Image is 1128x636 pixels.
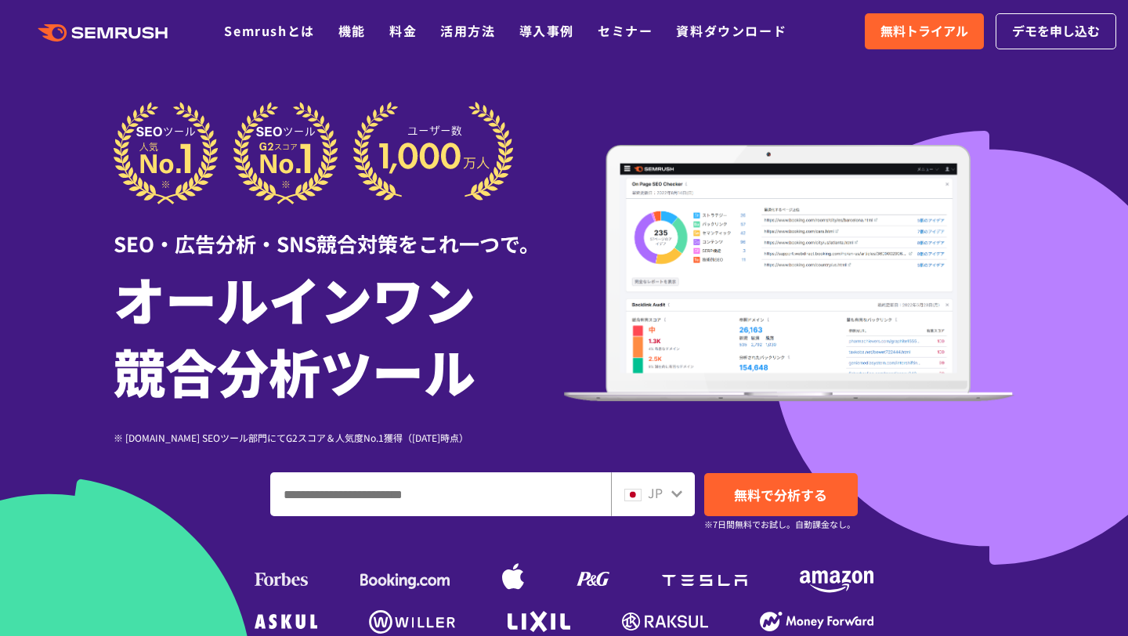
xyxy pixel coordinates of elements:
span: 無料で分析する [734,485,827,504]
a: 無料トライアル [865,13,984,49]
a: Semrushとは [224,21,314,40]
input: ドメイン、キーワードまたはURLを入力してください [271,473,610,515]
h1: オールインワン 競合分析ツール [114,262,564,407]
small: ※7日間無料でお試し。自動課金なし。 [704,517,855,532]
span: JP [648,483,663,502]
div: ※ [DOMAIN_NAME] SEOツール部門にてG2スコア＆人気度No.1獲得（[DATE]時点） [114,430,564,445]
a: セミナー [598,21,653,40]
span: デモを申し込む [1012,21,1100,42]
a: 料金 [389,21,417,40]
a: 資料ダウンロード [676,21,786,40]
a: 無料で分析する [704,473,858,516]
a: 機能 [338,21,366,40]
a: 導入事例 [519,21,574,40]
span: 無料トライアル [880,21,968,42]
a: デモを申し込む [996,13,1116,49]
a: 活用方法 [440,21,495,40]
div: SEO・広告分析・SNS競合対策をこれ一つで。 [114,204,564,258]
